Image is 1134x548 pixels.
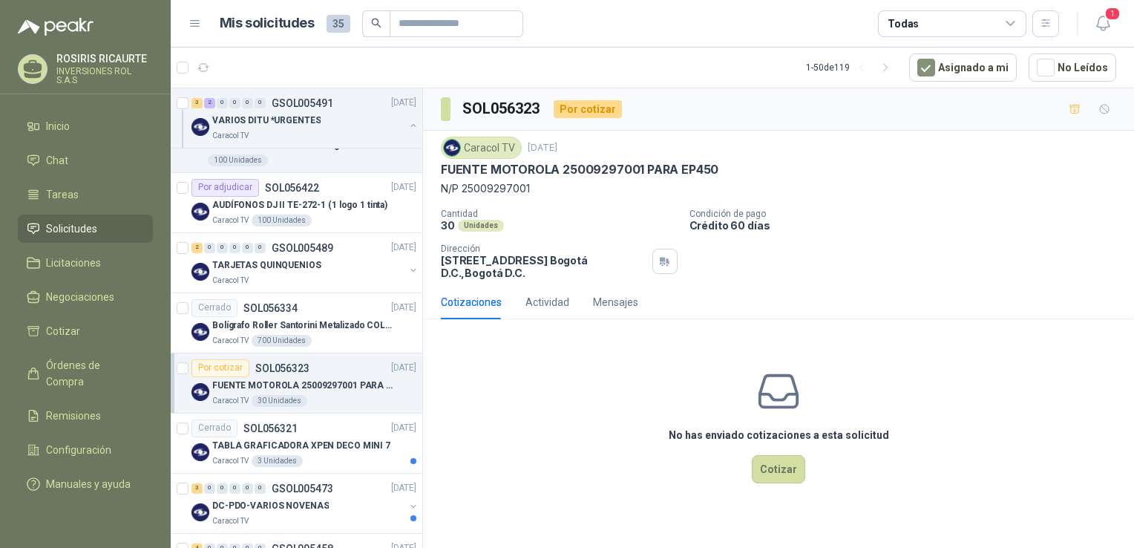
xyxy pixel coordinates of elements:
img: Company Logo [191,503,209,521]
span: Órdenes de Compra [46,357,139,390]
p: [DATE] [391,481,416,495]
p: INVERSIONES ROL S.A.S [56,67,153,85]
p: ROSIRIS RICAURTE [56,53,153,64]
p: Caracol TV [212,515,249,527]
div: 0 [229,98,240,108]
div: 0 [255,243,266,253]
a: Por adjudicarSOL056422[DATE] Company LogoAUDÍFONOS DJ II TE-272-1 (1 logo 1 tinta)Caracol TV100 U... [171,173,422,233]
a: Solicitudes [18,215,153,243]
div: 100 Unidades [208,154,268,166]
p: [DATE] [391,301,416,315]
div: 0 [242,98,253,108]
div: 0 [217,483,228,494]
img: Company Logo [191,443,209,461]
div: 1 - 50 de 119 [806,56,897,79]
span: Cotizar [46,323,80,339]
span: Remisiones [46,408,101,424]
p: FUENTE MOTOROLA 25009297001 PARA EP450 [212,379,397,393]
button: Cotizar [752,455,805,483]
span: 1 [1104,7,1121,21]
p: Caracol TV [212,130,249,142]
a: Chat [18,146,153,174]
a: Licitaciones [18,249,153,277]
a: Órdenes de Compra [18,351,153,396]
p: Caracol TV [212,395,249,407]
img: Company Logo [191,263,209,281]
a: Inicio [18,112,153,140]
div: 0 [255,98,266,108]
div: 700 Unidades [252,335,312,347]
img: Company Logo [191,383,209,401]
span: Configuración [46,442,111,458]
a: 3 2 0 0 0 0 GSOL005491[DATE] Company LogoVARIOS DITU *URGENTESCaracol TV [191,94,419,142]
p: SOL056323 [255,363,309,374]
img: Company Logo [191,118,209,136]
div: 0 [242,243,253,253]
p: FUENTE MOTOROLA 25009297001 PARA EP450 [441,162,718,177]
a: Configuración [18,436,153,464]
h1: Mis solicitudes [220,13,315,34]
p: [DATE] [391,241,416,255]
div: 30 Unidades [252,395,307,407]
p: Cantidad [441,209,678,219]
div: 3 Unidades [252,455,303,467]
span: Negociaciones [46,289,114,305]
a: Negociaciones [18,283,153,311]
img: Company Logo [191,203,209,221]
p: Dirección [441,244,646,254]
p: SOL056334 [243,303,298,313]
button: No Leídos [1029,53,1116,82]
div: Caracol TV [441,137,522,159]
img: Company Logo [191,323,209,341]
p: [DATE] [391,180,416,195]
p: Caracol TV [212,215,249,226]
div: Por cotizar [191,359,249,377]
div: 0 [229,483,240,494]
p: DC-PDO-VARIOS NOVENAS [212,499,329,513]
span: Chat [46,152,68,169]
span: search [371,18,381,28]
p: [DATE] [391,97,416,111]
span: 35 [327,15,350,33]
p: GSOL005491 [272,98,333,108]
div: Todas [888,16,919,32]
div: Cerrado [191,299,237,317]
p: Caracol TV [212,335,249,347]
a: Remisiones [18,402,153,430]
p: N/P 25009297001 [441,180,1116,197]
div: Por cotizar [554,100,622,118]
p: VARIOS DITU *URGENTES [212,114,321,128]
p: TARJETAS QUINQUENIOS [212,258,321,273]
p: Bolígrafo Roller Santorini Metalizado COLOR MORADO 1logo [212,319,397,333]
p: Caracol TV [212,275,249,287]
div: 0 [204,243,215,253]
div: 3 [191,98,203,108]
a: CerradoSOL056334[DATE] Company LogoBolígrafo Roller Santorini Metalizado COLOR MORADO 1logoCaraco... [171,293,422,353]
div: Mensajes [593,294,638,310]
div: Unidades [458,220,504,232]
p: GSOL005473 [272,483,333,494]
p: SOL056422 [265,183,319,193]
div: 0 [242,483,253,494]
p: [DATE] [528,141,557,155]
img: Logo peakr [18,18,94,36]
a: 3 0 0 0 0 0 GSOL005473[DATE] Company LogoDC-PDO-VARIOS NOVENASCaracol TV [191,480,419,527]
p: [STREET_ADDRESS] Bogotá D.C. , Bogotá D.C. [441,254,646,279]
h3: SOL056323 [462,97,542,120]
span: Tareas [46,186,79,203]
div: 0 [229,243,240,253]
a: CerradoSOL056321[DATE] Company LogoTABLA GRAFICADORA XPEN DECO MINI 7Caracol TV3 Unidades [171,414,422,474]
button: Asignado a mi [909,53,1017,82]
a: 2 0 0 0 0 0 GSOL005489[DATE] Company LogoTARJETAS QUINQUENIOSCaracol TV [191,239,419,287]
p: SOL056321 [243,423,298,434]
div: Cerrado [191,420,237,437]
div: 100 Unidades [252,215,312,226]
div: 3 [191,483,203,494]
p: Condición de pago [689,209,1129,219]
div: 0 [217,98,228,108]
div: 2 [204,98,215,108]
div: Actividad [525,294,569,310]
div: 2 [191,243,203,253]
p: AUDÍFONOS DJ II TE-272-1 (1 logo 1 tinta) [212,198,387,212]
p: Caracol TV [212,455,249,467]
